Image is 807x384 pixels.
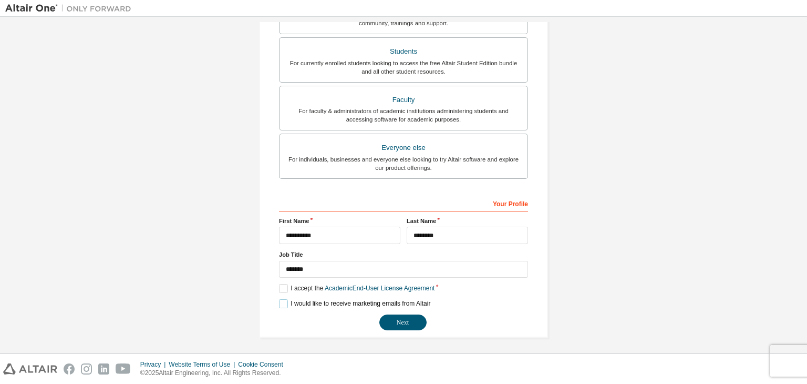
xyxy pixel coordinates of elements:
img: youtube.svg [116,363,131,375]
button: Next [379,315,427,330]
div: For individuals, businesses and everyone else looking to try Altair software and explore our prod... [286,155,521,172]
div: Students [286,44,521,59]
div: Everyone else [286,140,521,155]
img: Altair One [5,3,137,14]
div: For faculty & administrators of academic institutions administering students and accessing softwa... [286,107,521,124]
div: Privacy [140,360,169,369]
p: © 2025 Altair Engineering, Inc. All Rights Reserved. [140,369,289,378]
div: Faculty [286,93,521,107]
label: Job Title [279,250,528,259]
img: facebook.svg [64,363,75,375]
div: Your Profile [279,195,528,211]
label: First Name [279,217,400,225]
img: linkedin.svg [98,363,109,375]
label: I accept the [279,284,434,293]
img: altair_logo.svg [3,363,57,375]
img: instagram.svg [81,363,92,375]
div: Cookie Consent [238,360,289,369]
a: Academic End-User License Agreement [325,285,434,292]
label: I would like to receive marketing emails from Altair [279,299,430,308]
div: Website Terms of Use [169,360,238,369]
label: Last Name [407,217,528,225]
div: For currently enrolled students looking to access the free Altair Student Edition bundle and all ... [286,59,521,76]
